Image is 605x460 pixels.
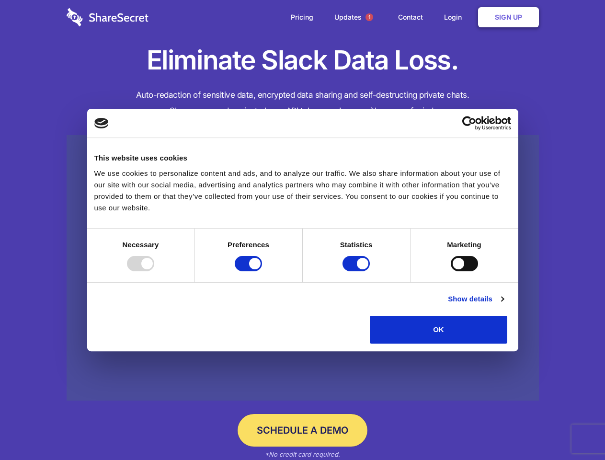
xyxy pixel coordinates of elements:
strong: Marketing [447,241,481,249]
a: Wistia video thumbnail [67,135,539,401]
button: OK [370,316,507,344]
h4: Auto-redaction of sensitive data, encrypted data sharing and self-destructing private chats. Shar... [67,87,539,119]
img: logo-wordmark-white-trans-d4663122ce5f474addd5e946df7df03e33cb6a1c49d2221995e7729f52c070b2.svg [67,8,148,26]
a: Usercentrics Cookiebot - opens in a new window [427,116,511,130]
a: Sign Up [478,7,539,27]
a: Contact [388,2,433,32]
span: 1 [365,13,373,21]
img: logo [94,118,109,128]
h1: Eliminate Slack Data Loss. [67,43,539,78]
strong: Statistics [340,241,373,249]
strong: Necessary [123,241,159,249]
a: Login [434,2,476,32]
em: *No credit card required. [265,450,340,458]
a: Pricing [281,2,323,32]
a: Show details [448,293,503,305]
strong: Preferences [228,241,269,249]
a: Schedule a Demo [238,414,367,447]
div: This website uses cookies [94,152,511,164]
div: We use cookies to personalize content and ads, and to analyze our traffic. We also share informat... [94,168,511,214]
